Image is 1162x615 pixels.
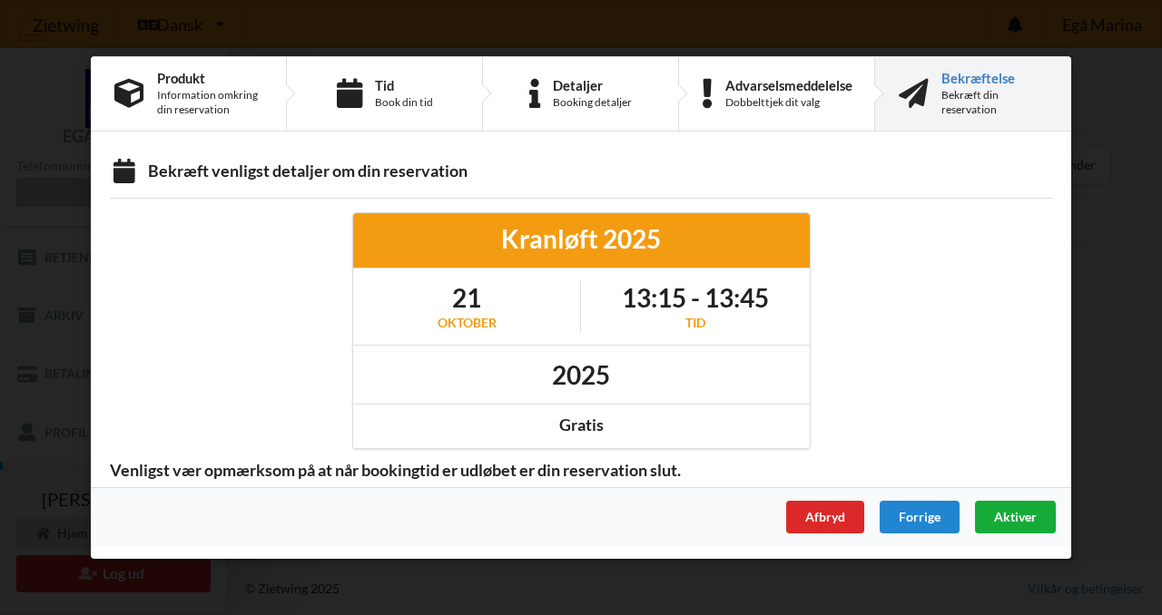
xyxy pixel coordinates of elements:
div: Advarselsmeddelelse [725,78,852,93]
div: Book din tid [375,95,433,110]
span: Aktiver [994,509,1037,524]
div: Bekræft din reservation [941,88,1048,117]
h1: 21 [438,281,497,314]
div: Tid [622,314,769,332]
div: Afbryd [786,501,864,533]
div: oktober [438,314,497,332]
div: Forrige [880,501,960,533]
div: Gratis [366,415,797,435]
div: Bekræft venligst detaljer om din reservation [110,161,1052,185]
h1: 13:15 - 13:45 [622,281,769,314]
div: Produkt [157,71,262,85]
div: Detaljer [553,78,632,93]
span: Venligst vær opmærksom på at når bookingtid er udløbet er din reservation slut. [97,460,694,481]
div: Tid [375,78,433,93]
div: Information omkring din reservation [157,88,262,117]
div: Kranløft 2025 [366,222,797,255]
div: Bekræftelse [941,71,1048,85]
div: Booking detaljer [553,95,632,110]
div: Dobbelttjek dit valg [725,95,852,110]
h1: 2025 [552,358,610,391]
